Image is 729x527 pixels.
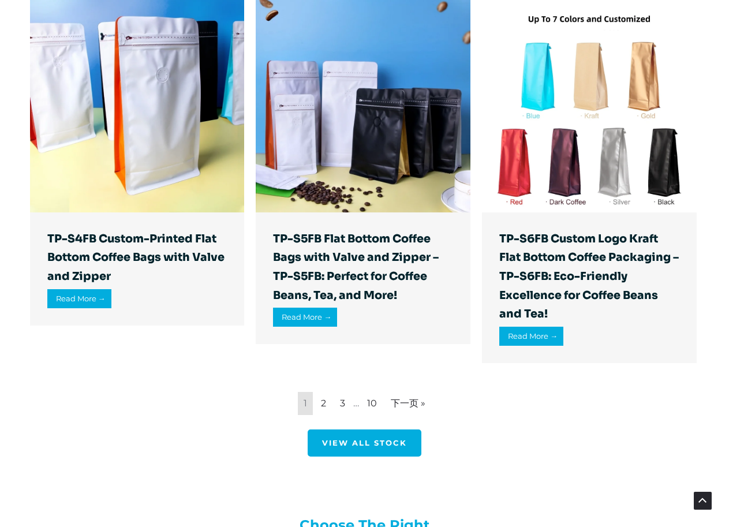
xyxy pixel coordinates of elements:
[385,392,431,415] a: 下一页 »
[30,392,700,418] nav: Pagination
[499,231,679,322] a: TP-S6FB Custom Logo Kraft Flat Bottom Coffee Packaging – TP-S6FB: Eco-Friendly Excellence for Cof...
[273,231,439,302] a: TP-S5FB Flat Bottom Coffee Bags with Valve and Zipper – TP-S5FB: Perfect for Coffee Beans, Tea, a...
[282,313,331,321] span: Read More →
[47,231,225,283] a: TP-S4FB Custom-Printed Flat Bottom Coffee Bags with Valve and Zipper
[322,439,407,447] span: View all stock
[508,332,558,340] span: Read More →
[482,99,697,110] a: TP-S6FB Custom Logo Kraft Flat Bottom Coffee Packaging – TP-S6FB: Eco-Friendly Excellence for Cof...
[47,289,111,308] a: Read More →
[56,295,106,302] span: Read More →
[334,392,351,415] a: 3
[353,398,359,409] span: …
[499,327,563,346] a: Read More →
[30,99,245,110] a: TP-S4FB Custom-Printed Flat Bottom Coffee Bags with Valve and Zipper
[315,392,332,415] a: 2
[308,429,421,457] a: View all stock
[256,99,470,110] a: TP-S5FB Flat Bottom Coffee Bags with Valve and Zipper – TP-S5FB: Perfect for Coffee Beans, Tea, a...
[361,392,383,415] a: 10
[273,308,337,327] a: Read More →
[298,392,313,415] span: 1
